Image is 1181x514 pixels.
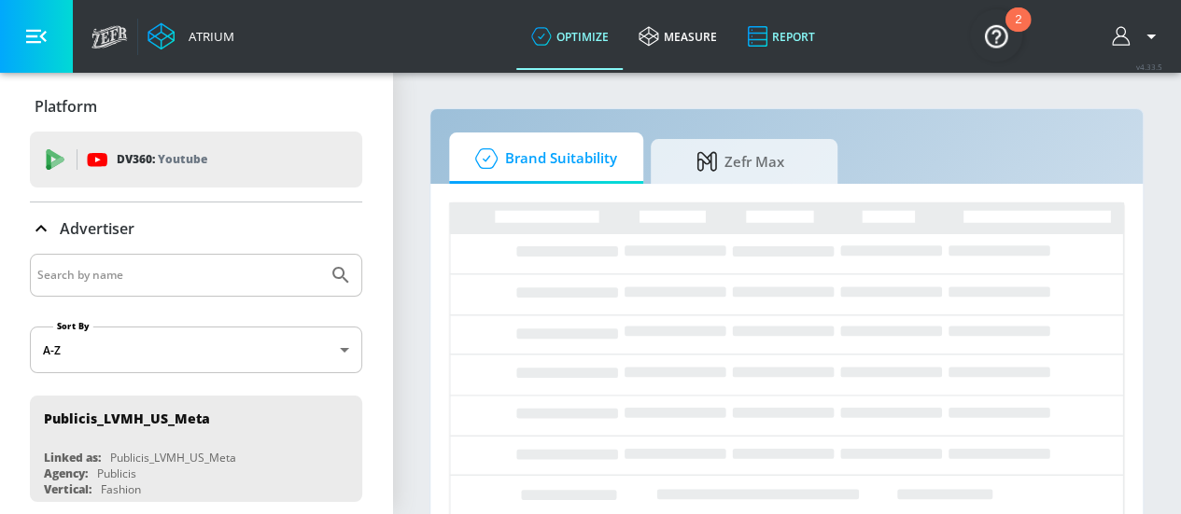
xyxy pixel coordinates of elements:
p: DV360: [117,149,207,170]
div: 2 [1015,20,1021,44]
div: Platform [30,80,362,132]
div: Publicis_LVMH_US_MetaLinked as:Publicis_LVMH_US_MetaAgency:PublicisVertical:Fashion [30,396,362,502]
div: Vertical: [44,481,91,497]
div: Publicis [97,465,136,481]
p: Youtube [158,149,207,169]
a: Report [732,3,830,70]
div: DV360: Youtube [30,132,362,188]
span: Zefr Max [669,139,811,184]
div: Publicis_LVMH_US_Meta [44,410,210,427]
div: Linked as: [44,450,101,465]
button: Open Resource Center, 2 new notifications [970,9,1022,62]
p: Advertiser [60,218,134,239]
a: measure [624,3,732,70]
input: Search by name [37,263,320,287]
label: Sort By [53,320,93,332]
div: Advertiser [30,202,362,255]
div: Agency: [44,465,88,481]
span: v 4.33.5 [1136,62,1162,72]
p: Platform [35,96,97,117]
span: Brand Suitability [468,136,617,181]
div: Fashion [101,481,141,497]
div: Publicis_LVMH_US_Meta [110,450,236,465]
a: Atrium [148,22,234,50]
a: optimize [516,3,624,70]
div: Atrium [181,28,234,45]
div: A-Z [30,326,362,373]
